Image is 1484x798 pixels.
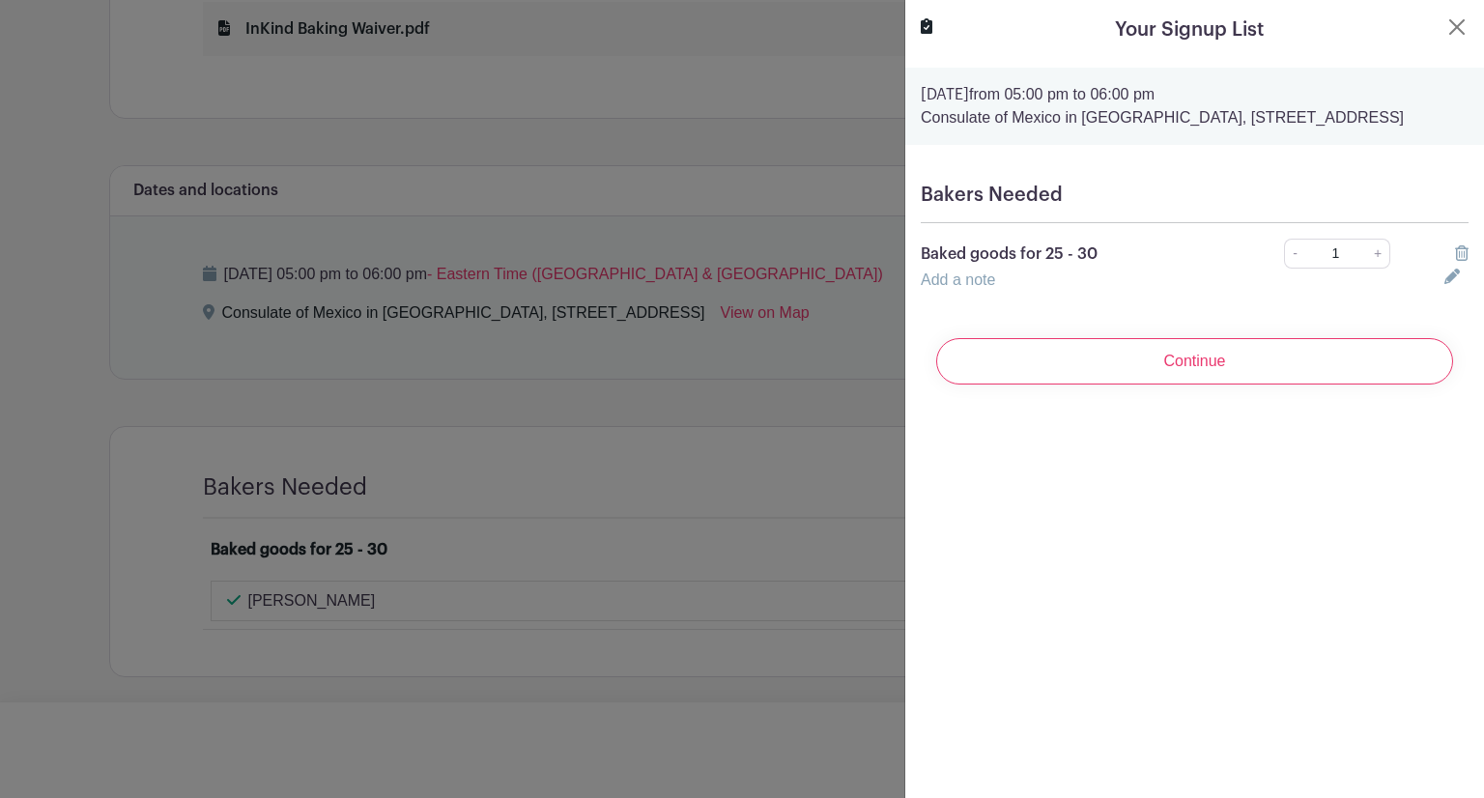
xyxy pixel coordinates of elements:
[1284,239,1305,269] a: -
[936,338,1453,385] input: Continue
[921,184,1469,207] h5: Bakers Needed
[1445,15,1469,39] button: Close
[921,87,969,102] strong: [DATE]
[921,242,1231,266] p: Baked goods for 25 - 30
[921,83,1469,106] p: from 05:00 pm to 06:00 pm
[1366,239,1390,269] a: +
[921,106,1469,129] p: Consulate of Mexico in [GEOGRAPHIC_DATA], [STREET_ADDRESS]
[1115,15,1264,44] h5: Your Signup List
[921,271,995,288] a: Add a note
